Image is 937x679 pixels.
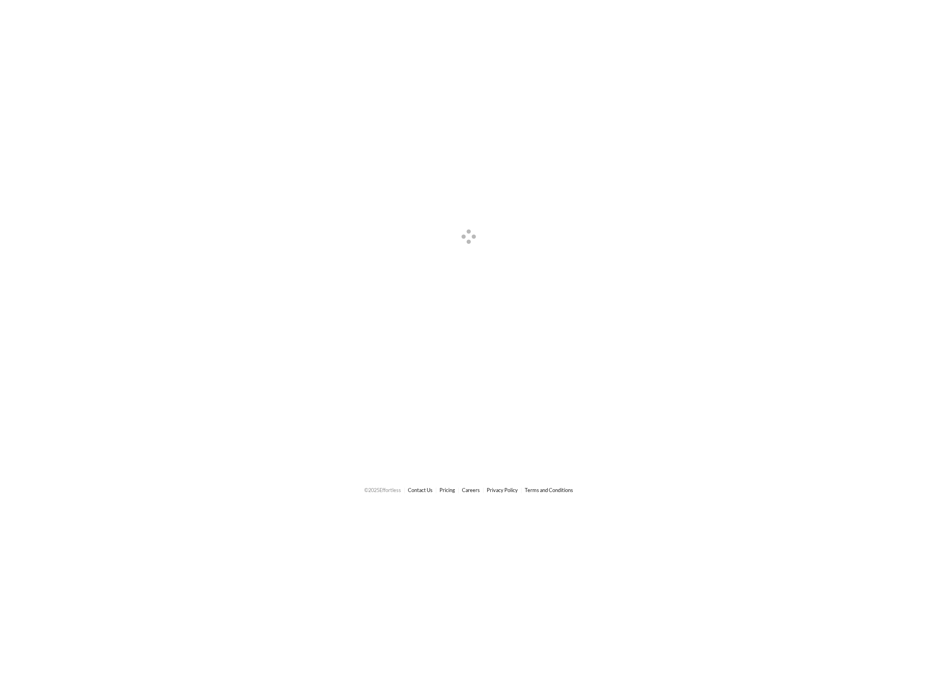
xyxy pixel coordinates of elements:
[462,487,480,493] a: Careers
[487,487,518,493] a: Privacy Policy
[525,487,573,493] a: Terms and Conditions
[408,487,433,493] a: Contact Us
[439,487,455,493] a: Pricing
[364,487,401,493] span: © 2025 Effortless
